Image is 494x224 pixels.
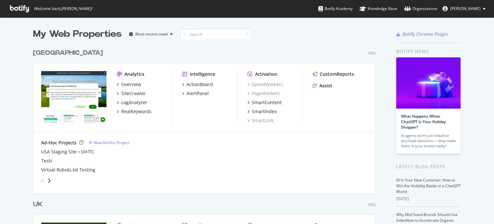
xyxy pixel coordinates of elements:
[252,99,282,106] div: SmartContent
[318,5,352,12] div: Botify Academy
[450,6,480,11] span: Tom Duncombe
[247,108,277,115] a: SmartIndex
[182,90,209,97] a: AlertPanel
[396,48,461,55] div: Botify news
[41,149,77,155] a: USA Staging Site
[39,176,47,186] div: angle-left
[401,113,446,130] a: What Happens When ChatGPT Is Your Holiday Shopper?
[360,5,397,12] div: Knowledge Base
[117,108,151,115] a: RealKeywords
[247,117,273,124] a: SmartLink
[401,133,456,149] div: AI agents don’t just influence purchase decisions — they make them. Is your brand ready?
[255,71,277,77] div: Activation
[313,71,354,77] a: CustomReports
[33,28,122,41] div: My Web Properties
[437,4,491,14] button: [PERSON_NAME]
[396,31,448,37] a: Botify Chrome Plugin
[404,5,437,12] div: Organizations
[117,90,146,97] a: SiteCrawler
[252,108,277,115] div: SmartIndex
[135,32,168,36] div: Most recent crawl
[403,31,448,37] div: Botify Chrome Plugin
[247,81,283,88] a: SpeedWorkers
[124,71,144,77] div: Analytics
[121,81,141,88] div: Overview
[247,90,280,97] a: PageWorkers
[41,167,95,173] a: Virtual Robots.txt Testing
[368,51,376,56] div: Pro
[33,48,103,58] div: [GEOGRAPHIC_DATA]
[47,178,51,184] div: angle-right
[247,99,282,106] a: SmartContent
[396,57,461,109] img: What Happens When ChatGPT Is Your Holiday Shopper?
[121,99,147,106] div: LogAnalyzer
[182,81,213,88] a: ActionBoard
[320,71,354,77] div: CustomReports
[89,140,129,145] a: New Ad-Hoc Project
[34,6,92,11] span: Welcome back, [PERSON_NAME] !
[41,158,52,164] a: Tests
[127,29,175,39] button: Most recent crawl
[41,71,106,123] img: www.golfbreaks.com/en-us/
[121,108,151,115] div: RealKeywords
[33,48,105,58] a: [GEOGRAPHIC_DATA]
[313,83,332,89] a: Assist
[190,71,215,77] div: Intelligence
[81,149,94,154] a: [DATE]
[396,196,461,202] div: [DATE]
[187,81,213,88] div: ActionBoard
[33,200,42,209] div: UK
[41,140,77,146] div: Ad-Hoc Projects
[94,140,129,145] div: New Ad-Hoc Project
[396,177,461,194] a: AI Is Your New Customer: How to Win the Visibility Battle in a ChatGPT World
[117,81,141,88] a: Overview
[180,29,251,40] input: Search
[117,99,147,106] a: LogAnalyzer
[368,202,376,208] div: Pro
[187,90,209,97] div: AlertPanel
[121,90,146,97] div: SiteCrawler
[33,200,45,209] a: UK
[319,83,332,89] div: Assist
[396,163,461,170] div: Latest Blog Posts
